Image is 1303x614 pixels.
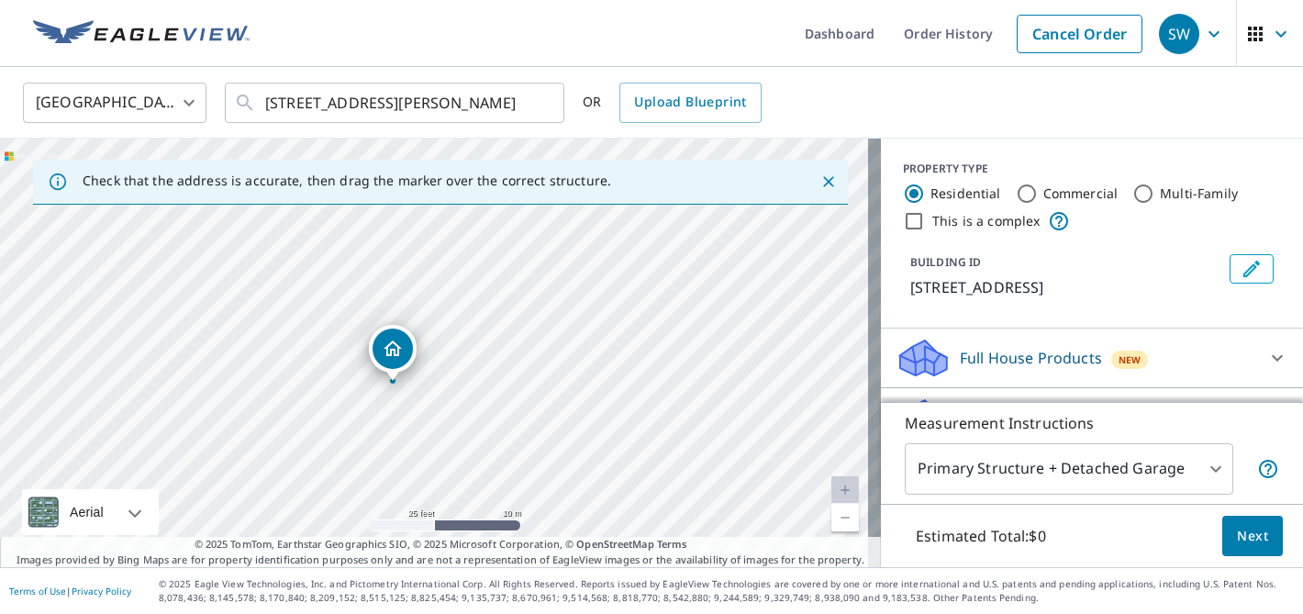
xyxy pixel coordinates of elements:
[1017,15,1142,53] a: Cancel Order
[72,585,131,597] a: Privacy Policy
[817,170,841,194] button: Close
[1222,516,1283,557] button: Next
[960,347,1102,369] p: Full House Products
[930,184,1001,203] label: Residential
[896,336,1288,380] div: Full House ProductsNew
[195,537,687,553] span: © 2025 TomTom, Earthstar Geographics SIO, © 2025 Microsoft Corporation, ©
[9,586,131,597] p: |
[905,412,1279,434] p: Measurement Instructions
[910,276,1222,298] p: [STREET_ADDRESS]
[896,396,1288,440] div: Roof ProductsNew
[910,254,981,270] p: BUILDING ID
[23,77,206,128] div: [GEOGRAPHIC_DATA]
[159,577,1294,605] p: © 2025 Eagle View Technologies, Inc. and Pictometry International Corp. All Rights Reserved. Repo...
[265,77,527,128] input: Search by address or latitude-longitude
[583,83,762,123] div: OR
[1237,525,1268,548] span: Next
[1230,254,1274,284] button: Edit building 1
[1119,352,1141,367] span: New
[83,173,611,189] p: Check that the address is accurate, then drag the marker over the correct structure.
[657,537,687,551] a: Terms
[64,489,109,535] div: Aerial
[9,585,66,597] a: Terms of Use
[22,489,159,535] div: Aerial
[1257,458,1279,480] span: Your report will include the primary structure and a detached garage if one exists.
[369,325,417,382] div: Dropped pin, building 1, Residential property, 20374 Aberdeen Dr Bend, OR 97702
[905,443,1233,495] div: Primary Structure + Detached Garage
[634,91,746,114] span: Upload Blueprint
[1160,184,1238,203] label: Multi-Family
[619,83,761,123] a: Upload Blueprint
[831,476,859,504] a: Current Level 20, Zoom In Disabled
[576,537,653,551] a: OpenStreetMap
[901,516,1061,556] p: Estimated Total: $0
[33,20,250,48] img: EV Logo
[1159,14,1199,54] div: SW
[831,504,859,531] a: Current Level 20, Zoom Out
[1043,184,1119,203] label: Commercial
[932,212,1041,230] label: This is a complex
[903,161,1281,177] div: PROPERTY TYPE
